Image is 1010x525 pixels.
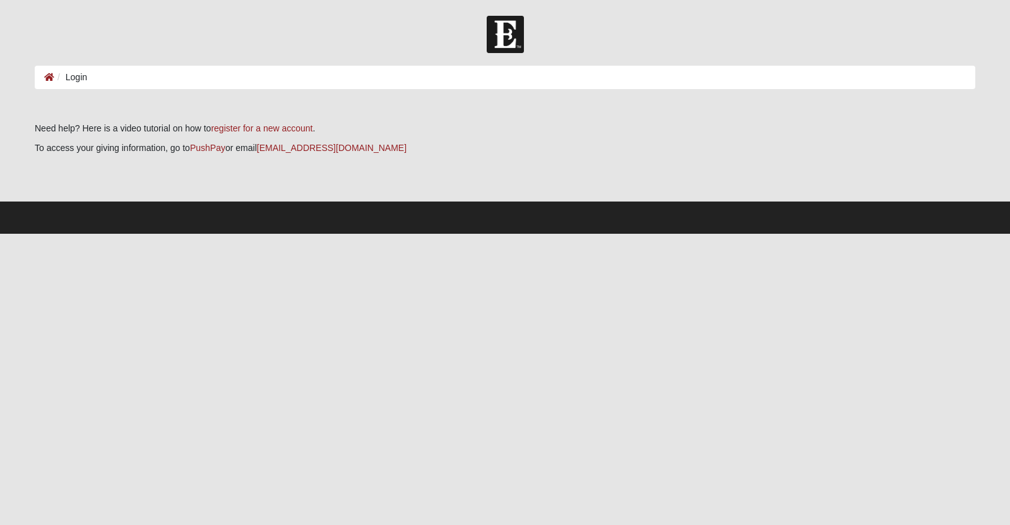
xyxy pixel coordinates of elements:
[35,122,975,135] p: Need help? Here is a video tutorial on how to .
[487,16,524,53] img: Church of Eleven22 Logo
[257,143,407,153] a: [EMAIL_ADDRESS][DOMAIN_NAME]
[54,71,87,84] li: Login
[190,143,225,153] a: PushPay
[35,142,975,155] p: To access your giving information, go to or email
[211,123,312,133] a: register for a new account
